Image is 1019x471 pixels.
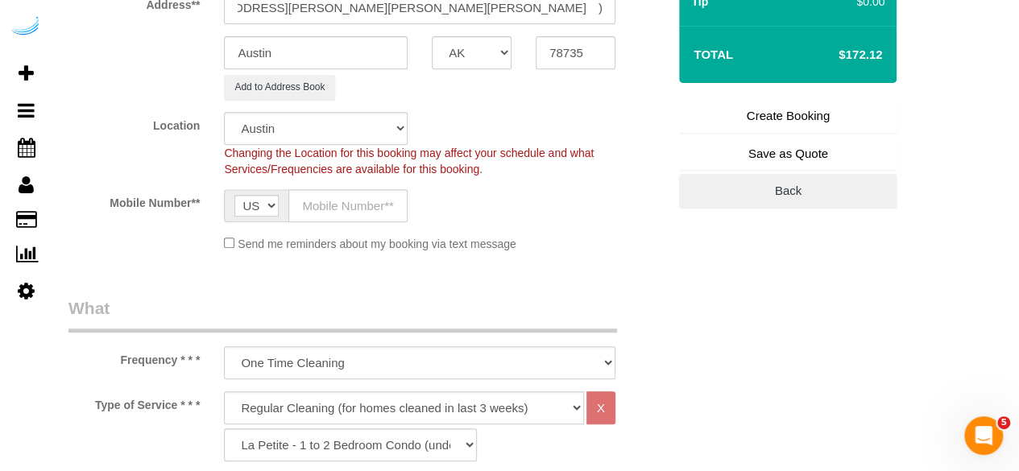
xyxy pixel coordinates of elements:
h4: $172.12 [790,48,882,62]
span: Send me reminders about my booking via text message [238,238,516,250]
a: Back [679,174,897,208]
legend: What [68,296,617,333]
label: Location [56,112,212,134]
label: Type of Service * * * [56,391,212,413]
a: Create Booking [679,99,897,133]
button: Add to Address Book [224,75,335,100]
label: Mobile Number** [56,189,212,211]
input: Mobile Number** [288,189,408,222]
span: 5 [997,416,1010,429]
iframe: Intercom live chat [964,416,1003,455]
strong: Total [694,48,733,61]
img: Automaid Logo [10,16,42,39]
label: Frequency * * * [56,346,212,368]
a: Save as Quote [679,137,897,171]
input: Zip Code** [536,36,615,69]
span: Changing the Location for this booking may affect your schedule and what Services/Frequencies are... [224,147,594,176]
